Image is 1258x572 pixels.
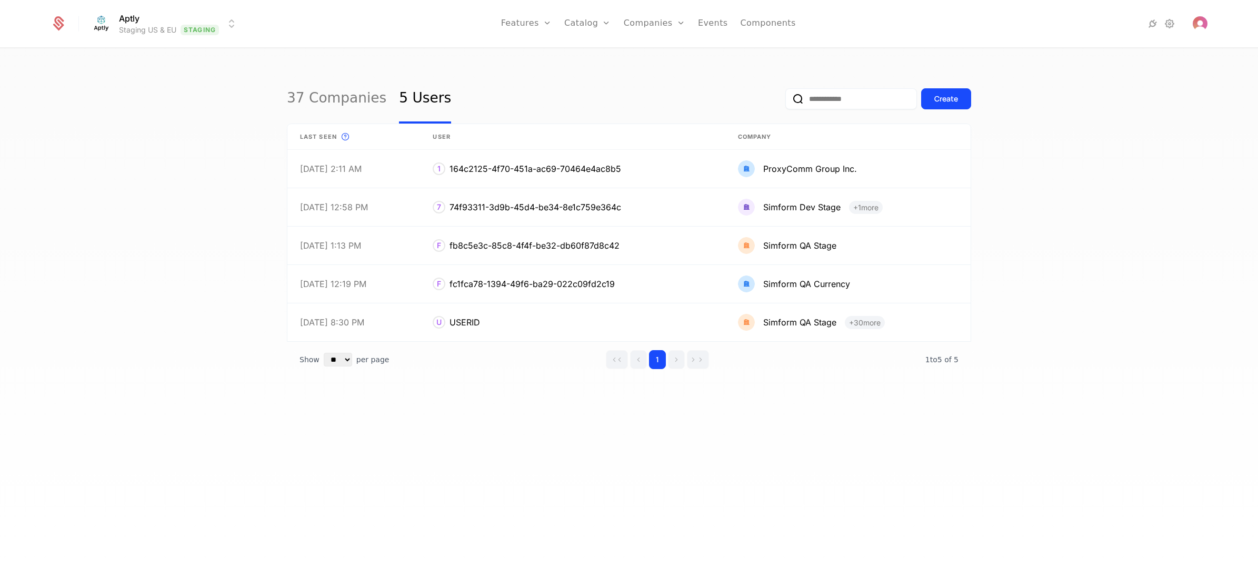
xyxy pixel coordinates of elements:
[299,354,320,365] span: Show
[399,74,451,124] a: 5 Users
[687,350,709,369] button: Go to last page
[1193,16,1207,31] button: Open user button
[1163,17,1176,30] a: Settings
[925,355,954,364] span: 1 to 5 of
[92,12,238,35] button: Select environment
[324,353,352,366] select: Select page size
[420,124,725,150] th: User
[181,25,219,35] span: Staging
[668,350,685,369] button: Go to next page
[725,124,971,150] th: Company
[630,350,647,369] button: Go to previous page
[1146,17,1159,30] a: Integrations
[606,350,709,369] div: Page navigation
[934,94,958,104] div: Create
[921,88,971,109] button: Create
[300,132,337,141] span: Last seen
[925,355,959,364] span: 5
[356,354,390,365] span: per page
[287,342,971,377] div: Table pagination
[606,350,628,369] button: Go to first page
[119,25,176,35] div: Staging US & EU
[649,350,666,369] button: Go to page 1
[119,12,139,25] span: Aptly
[88,11,114,36] img: Aptly
[1193,16,1207,31] img: 's logo
[287,74,386,124] a: 37 Companies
